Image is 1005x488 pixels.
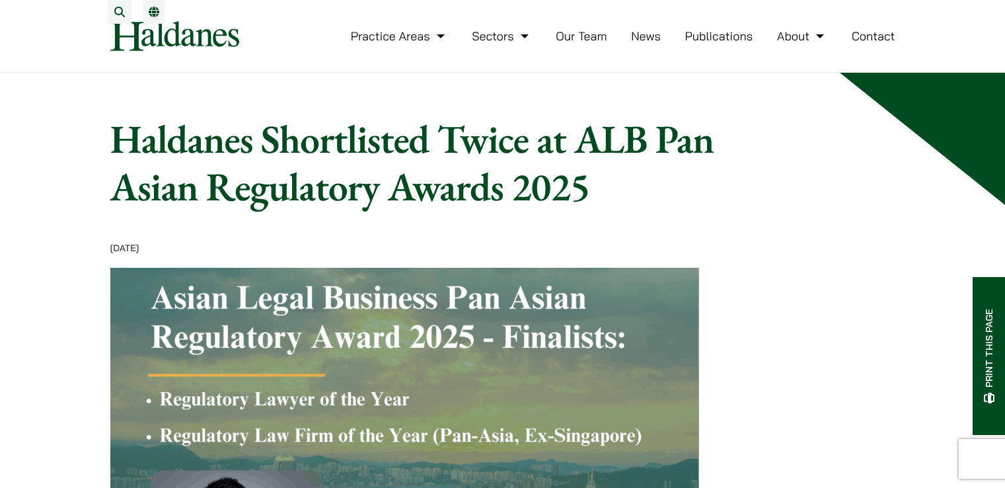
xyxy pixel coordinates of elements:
time: [DATE] [110,242,139,254]
a: News [631,28,661,44]
a: About [777,28,827,44]
h1: Haldanes Shortlisted Twice at ALB Pan Asian Regulatory Awards 2025 [110,115,796,210]
img: Logo of Haldanes [110,21,239,51]
a: Sectors [472,28,531,44]
a: Our Team [556,28,607,44]
a: Publications [685,28,753,44]
a: Switch to EN [149,7,159,17]
a: Practice Areas [351,28,448,44]
a: Contact [852,28,895,44]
